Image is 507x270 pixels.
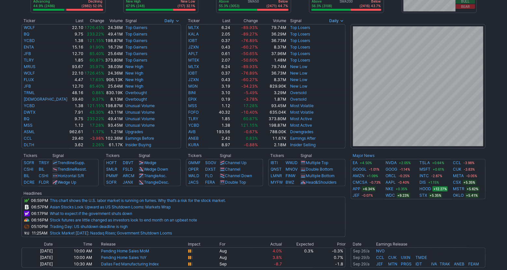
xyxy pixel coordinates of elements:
a: MSS [189,103,197,108]
p: 44.9% (2486) [34,4,55,8]
a: CSX [453,179,461,186]
td: 93.67 [69,64,84,70]
a: Top Gainers [125,38,147,43]
a: BINI [189,90,196,95]
a: FSLD [123,167,133,172]
td: 12.70 [69,50,84,57]
a: This chart shows the U.S. labor market is running on fumes. Why that’s a risk for the stock market. [50,198,226,203]
a: New High [125,64,143,69]
a: QNST [271,167,282,172]
a: MNOV [286,167,298,172]
a: FLO [205,173,213,178]
a: OKLO [453,192,464,199]
a: Wedge [144,160,156,165]
a: BQ [24,116,29,121]
a: WOLF [24,71,35,76]
a: Unusual Volume [125,116,155,121]
a: INTC [419,173,429,179]
a: Stock futures are little changed as investors look to end month on an upbeat note [50,218,197,222]
a: MRUS [24,64,35,69]
span: -89.93% [241,25,258,30]
a: MSS [24,123,33,128]
a: UXIN [401,255,410,260]
td: 8.13M [105,96,123,103]
a: TLRY [189,116,199,121]
a: MLTX [189,64,199,69]
a: Overbought [125,90,147,95]
span: -89.27% [241,32,258,36]
span: 60.87% [90,58,104,63]
a: Top Gainers [125,58,147,63]
a: TRAK [440,262,450,266]
td: 8.37M [258,77,287,83]
td: 37.96M [258,50,287,57]
span: Signal [290,18,302,23]
a: MTN [388,262,397,266]
span: 85.40% [90,84,104,89]
span: 43.30% [90,110,104,115]
a: BIL [39,167,45,172]
p: (117) 32.1% [178,4,195,8]
a: Double Top [225,180,246,185]
a: Top Gainers [125,32,147,36]
span: 35.97% [90,64,104,69]
span: 17.28% [243,103,258,108]
a: Top Gainers [125,25,147,30]
th: Change [231,18,258,24]
td: 25.64M [105,50,123,57]
a: New Low [290,84,307,89]
span: Trendline [58,167,75,172]
a: Double Bottom [306,167,333,172]
span: -10.40% [241,110,258,115]
td: 38.03M [105,64,123,70]
a: YCBD [24,38,35,43]
p: 67.9% (248) [126,4,145,8]
td: 16.72M [105,44,123,50]
a: SGOV [205,160,216,165]
span: 91.90% [90,45,104,50]
td: 7.91 [69,109,84,116]
a: Unusual Volume [125,110,155,115]
a: Top Losers [290,51,310,56]
a: DBVT [123,160,134,165]
td: 1.38 [69,103,84,109]
a: TSLA [419,160,430,166]
a: DLTH [24,142,34,147]
td: 6.24 [208,64,231,70]
a: Asian Stocks Look Upward as US Shutdown Looms: Markets Wrap [50,205,171,209]
span: 85.40% [90,51,104,56]
a: TRML [24,90,35,95]
a: ANEB [454,262,465,266]
td: 24.36M [105,70,123,77]
a: [DEMOGRAPHIC_DATA] [24,97,67,102]
span: Asc. [159,173,166,178]
th: Volume [105,18,123,24]
td: 635.04K [258,109,287,116]
td: 373.80M [105,57,123,64]
a: Most Active [290,123,312,128]
a: BWZ [286,180,295,185]
a: AAPL [386,179,396,186]
a: NVO [376,249,385,253]
td: 0.19 [208,96,231,103]
td: 4.47 [69,77,84,83]
a: APLT [189,51,198,56]
button: Signals interval [328,18,345,24]
a: JFB [24,84,31,89]
td: 36.73M [258,37,287,44]
th: Ticker [21,18,69,24]
a: ASML [24,129,35,134]
a: FLDR [39,180,49,185]
span: 0.88% [92,90,104,95]
a: AMZN [353,173,364,179]
td: 22.10 [69,24,84,31]
a: Top Losers [290,45,310,50]
a: MYFW [271,180,283,185]
a: FERA [205,180,215,185]
a: WWJD [286,160,298,165]
td: 3.10 [208,90,231,96]
a: Channel [225,167,240,172]
td: 36.73M [258,70,287,77]
a: CMCSA [353,179,367,186]
a: YCBD [24,103,35,108]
